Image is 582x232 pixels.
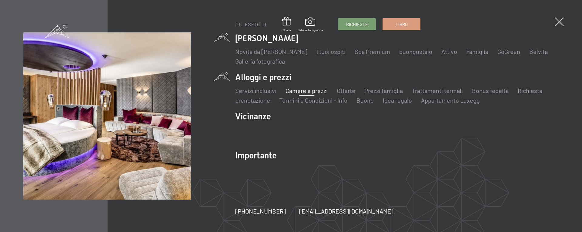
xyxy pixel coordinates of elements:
[346,22,368,27] font: Richieste
[356,97,374,104] a: Buono
[399,48,432,55] a: buongustaio
[466,48,488,55] a: Famiglia
[235,58,285,65] a: Galleria fotografica
[529,48,548,55] a: Belvita
[383,18,420,30] a: Libro
[263,21,267,28] a: IT
[283,28,291,32] font: Buono
[355,48,390,55] a: Spa Premium
[235,207,286,215] font: [PHONE_NUMBER]
[282,17,291,32] a: Buono
[383,97,412,104] a: Idea regalo
[235,97,270,104] a: prenotazione
[299,207,393,215] font: [EMAIL_ADDRESS][DOMAIN_NAME]
[235,48,307,55] a: Novità da [PERSON_NAME]
[235,207,286,215] a: [PHONE_NUMBER]
[286,87,328,94] a: Camere e prezzi
[279,97,347,104] a: Termini e Condizioni - Info
[299,207,393,215] a: [EMAIL_ADDRESS][DOMAIN_NAME]
[298,28,323,32] font: Galleria fotografica
[316,48,346,55] a: I tuoi ospiti
[472,87,509,94] a: Bonus fedeltà
[497,48,520,55] a: GoGreen
[235,21,240,28] a: DI
[396,22,408,27] font: Libro
[412,87,463,94] a: Trattamenti termali
[337,87,355,94] a: Offerte
[518,87,542,94] a: Richiesta
[338,18,376,30] a: Richieste
[298,18,323,32] a: Galleria fotografica
[235,87,276,94] a: Servizi inclusivi
[421,97,480,104] a: Appartamento Luxegg
[364,87,403,94] a: Prezzi famiglia
[245,21,258,28] a: ESSO
[441,48,457,55] a: Attivo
